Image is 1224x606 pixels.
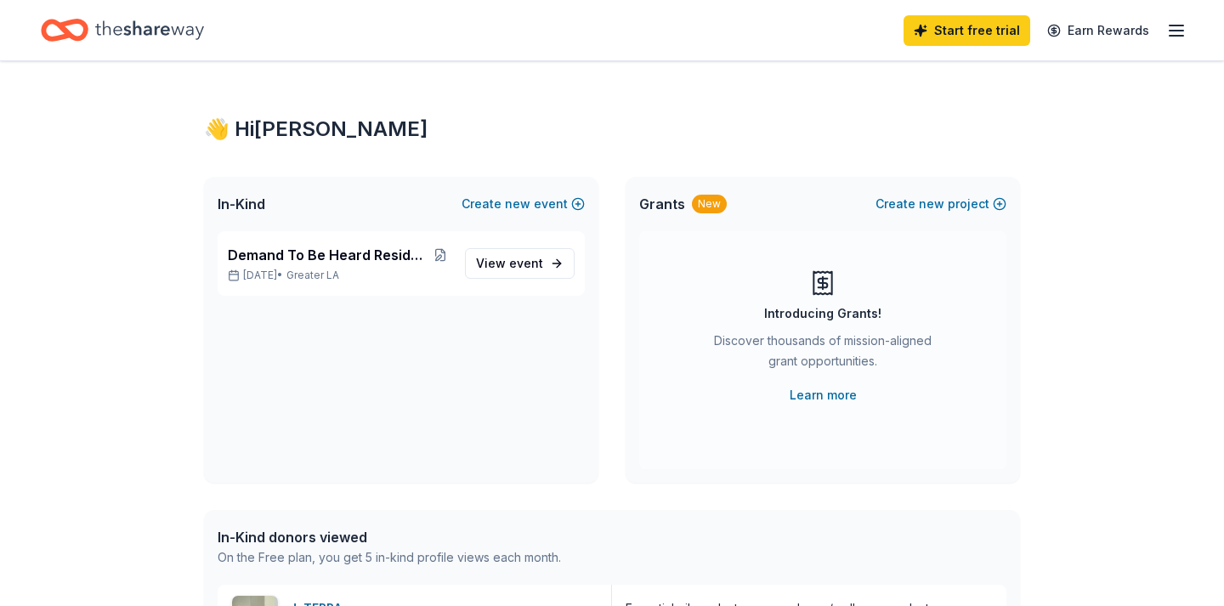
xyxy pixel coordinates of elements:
[218,527,561,547] div: In-Kind donors viewed
[707,331,938,378] div: Discover thousands of mission-aligned grant opportunities.
[41,10,204,50] a: Home
[218,194,265,214] span: In-Kind
[465,248,575,279] a: View event
[904,15,1030,46] a: Start free trial
[692,195,727,213] div: New
[509,256,543,270] span: event
[639,194,685,214] span: Grants
[790,385,857,405] a: Learn more
[764,303,881,324] div: Introducing Grants!
[228,269,451,282] p: [DATE] •
[1037,15,1159,46] a: Earn Rewards
[286,269,339,282] span: Greater LA
[218,547,561,568] div: On the Free plan, you get 5 in-kind profile views each month.
[919,194,944,214] span: new
[204,116,1020,143] div: 👋 Hi [PERSON_NAME]
[875,194,1006,214] button: Createnewproject
[505,194,530,214] span: new
[228,245,429,265] span: Demand To Be Heard Residency Silent Auction
[476,253,543,274] span: View
[462,194,585,214] button: Createnewevent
